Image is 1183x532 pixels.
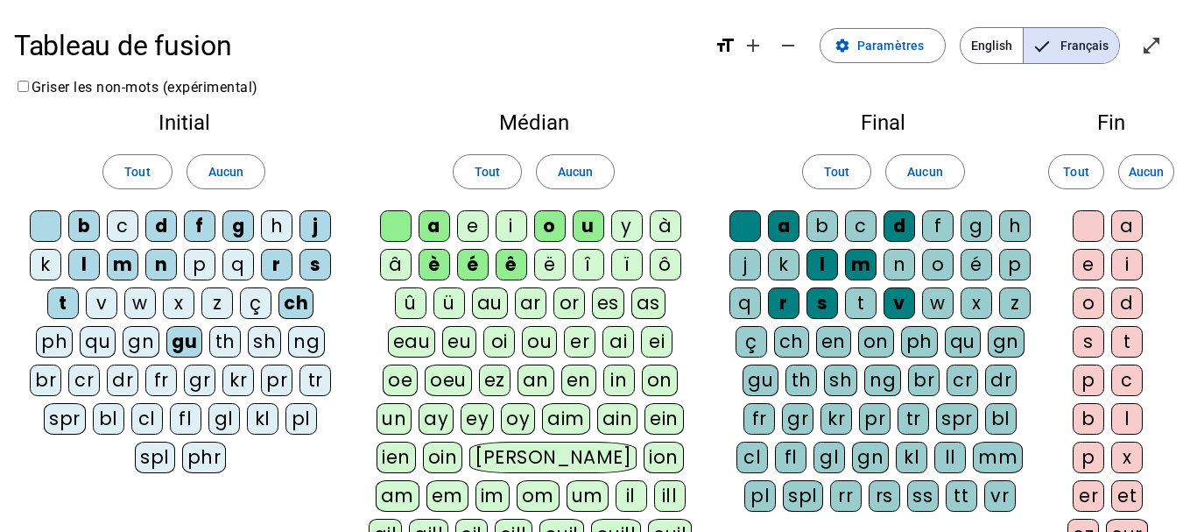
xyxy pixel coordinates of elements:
[47,287,79,319] div: t
[813,442,845,473] div: gl
[377,442,416,473] div: ien
[743,403,775,435] div: fr
[824,365,857,396] div: sh
[947,365,978,396] div: cr
[124,287,156,319] div: w
[729,249,761,280] div: j
[472,287,508,319] div: au
[380,249,412,280] div: â
[603,365,635,396] div: in
[80,326,116,358] div: qu
[650,210,681,242] div: à
[768,287,799,319] div: r
[496,210,527,242] div: i
[68,365,100,396] div: cr
[806,210,838,242] div: b
[922,249,954,280] div: o
[479,365,511,396] div: ez
[907,480,939,512] div: ss
[388,326,436,358] div: eau
[496,249,527,280] div: ê
[44,403,86,435] div: spr
[973,442,1023,473] div: mm
[1073,287,1104,319] div: o
[36,326,73,358] div: ph
[820,28,946,63] button: Paramètres
[522,326,557,358] div: ou
[433,287,465,319] div: ü
[419,403,454,435] div: ay
[771,28,806,63] button: Diminuer la taille de la police
[201,287,233,319] div: z
[783,480,823,512] div: spl
[743,35,764,56] mat-icon: add
[68,249,100,280] div: l
[14,79,258,96] label: Griser les non-mots (expérimental)
[561,365,596,396] div: en
[644,403,684,435] div: ein
[715,35,736,56] mat-icon: format_size
[1111,365,1143,396] div: c
[775,442,806,473] div: fl
[461,403,494,435] div: ey
[288,326,325,358] div: ng
[573,210,604,242] div: u
[395,287,426,319] div: û
[184,365,215,396] div: gr
[68,210,100,242] div: b
[419,210,450,242] div: a
[864,365,901,396] div: ng
[457,249,489,280] div: é
[534,210,566,242] div: o
[573,249,604,280] div: î
[1111,210,1143,242] div: a
[884,287,915,319] div: v
[1134,28,1169,63] button: Entrer en plein écran
[922,287,954,319] div: w
[845,249,877,280] div: m
[744,480,776,512] div: pl
[984,480,1016,512] div: vr
[946,480,977,512] div: tt
[1129,161,1164,182] span: Aucun
[209,326,241,358] div: th
[14,18,701,74] h1: Tableau de fusion
[999,249,1031,280] div: p
[1141,35,1162,56] mat-icon: open_in_full
[208,403,240,435] div: gl
[222,210,254,242] div: g
[222,249,254,280] div: q
[93,403,124,435] div: bl
[845,210,877,242] div: c
[1111,403,1143,435] div: l
[768,249,799,280] div: k
[131,403,163,435] div: cl
[278,287,313,319] div: ch
[182,442,227,473] div: phr
[285,403,317,435] div: pl
[184,249,215,280] div: p
[907,161,942,182] span: Aucun
[1111,287,1143,319] div: d
[945,326,981,358] div: qu
[901,326,938,358] div: ph
[184,210,215,242] div: f
[644,442,684,473] div: ion
[631,287,665,319] div: as
[1067,112,1155,133] h2: Fin
[145,365,177,396] div: fr
[102,154,172,189] button: Tout
[1073,249,1104,280] div: e
[475,161,500,182] span: Tout
[453,154,522,189] button: Tout
[517,480,560,512] div: om
[30,249,61,280] div: k
[961,210,992,242] div: g
[426,480,468,512] div: em
[774,326,809,358] div: ch
[1073,403,1104,435] div: b
[247,403,278,435] div: kl
[166,326,202,358] div: gu
[163,287,194,319] div: x
[845,287,877,319] div: t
